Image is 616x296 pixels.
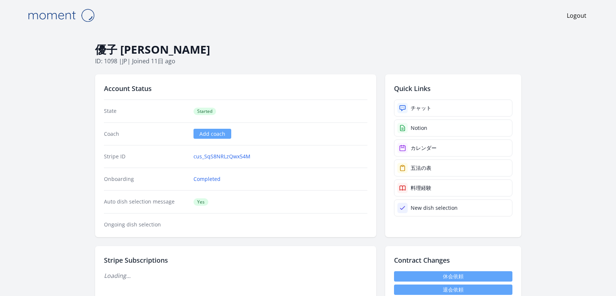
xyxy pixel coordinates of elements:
h2: Quick Links [394,83,512,94]
div: 五法の表 [411,164,431,172]
div: New dish selection [411,204,458,212]
a: Notion [394,120,512,137]
a: チャット [394,100,512,117]
div: Notion [411,124,427,132]
dt: State [104,107,188,115]
a: Logout [567,11,586,20]
a: Completed [193,175,221,183]
h1: 優子 [PERSON_NAME] [95,43,521,57]
span: jp [122,57,127,65]
p: ID: 1098 | | Joined 11日 ago [95,57,521,65]
dt: Onboarding [104,175,188,183]
div: 料理経験 [411,184,431,192]
dt: Auto dish selection message [104,198,188,206]
a: カレンダー [394,139,512,157]
h2: Account Status [104,83,367,94]
h2: Contract Changes [394,255,512,265]
div: カレンダー [411,144,437,152]
a: cus_SqS8NRLzQwx54M [193,153,250,160]
p: Loading... [104,271,367,280]
a: 五法の表 [394,159,512,176]
img: Moment [24,6,98,25]
a: Add coach [193,129,231,139]
h2: Stripe Subscriptions [104,255,367,265]
span: Started [193,108,216,115]
span: Yes [193,198,208,206]
button: 退会依頼 [394,285,512,295]
dt: Coach [104,130,188,138]
a: 休会依頼 [394,271,512,282]
a: New dish selection [394,199,512,216]
dt: Ongoing dish selection [104,221,188,228]
div: チャット [411,104,431,112]
dt: Stripe ID [104,153,188,160]
a: 料理経験 [394,179,512,196]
